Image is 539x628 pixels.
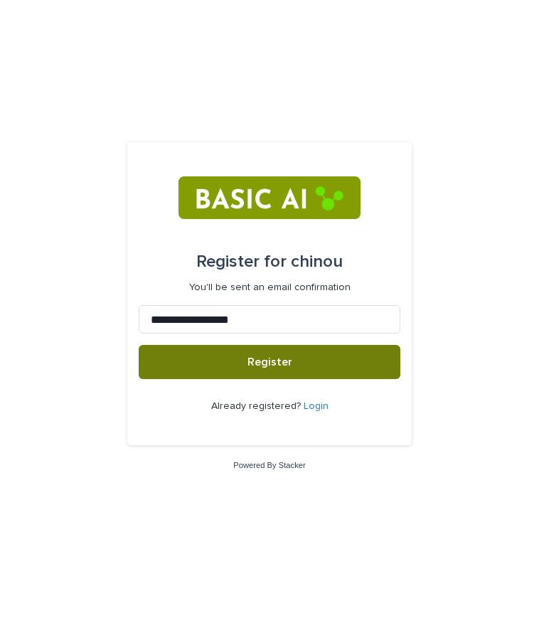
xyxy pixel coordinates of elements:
[233,461,305,469] a: Powered By Stacker
[196,253,287,270] span: Register for
[189,282,351,294] p: You'll be sent an email confirmation
[304,401,329,411] a: Login
[196,242,343,282] div: chinou
[139,345,400,379] button: Register
[247,356,292,368] span: Register
[178,176,360,219] img: RtIB8pj2QQiOZo6waziI
[211,401,304,411] span: Already registered?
